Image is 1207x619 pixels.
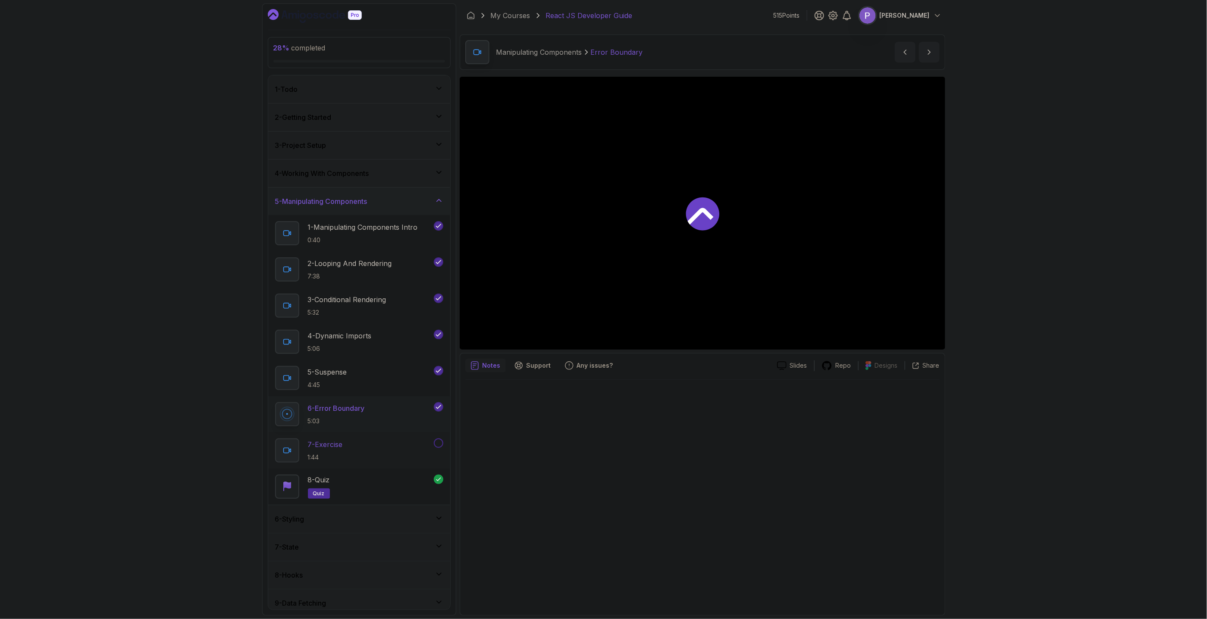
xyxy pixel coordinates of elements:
img: user profile image [859,7,876,24]
button: 1-Todo [268,75,450,103]
p: React JS Developer Guide [546,10,633,21]
p: Any issues? [577,361,613,370]
p: 4 - Dynamic Imports [308,331,372,341]
p: 8 - Quiz [308,475,330,485]
h3: 7 - State [275,542,299,552]
p: 5:03 [308,417,365,425]
p: 5:06 [308,344,372,353]
button: 4-Working With Components [268,159,450,187]
a: Slides [770,361,814,370]
button: notes button [465,359,506,372]
p: 515 Points [774,11,800,20]
button: next content [919,42,940,63]
h3: 4 - Working With Components [275,168,369,178]
button: 2-Looping And Rendering7:38 [275,257,443,281]
p: 6 - Error Boundary [308,403,365,413]
p: 1:44 [308,453,343,462]
p: 7:38 [308,272,392,281]
button: 8-Quizquiz [275,475,443,499]
h3: 9 - Data Fetching [275,598,326,608]
p: 1 - Manipulating Components Intro [308,222,418,232]
button: user profile image[PERSON_NAME] [859,7,942,24]
p: 4:45 [308,381,347,389]
button: 6-Styling [268,505,450,533]
button: 6-Error Boundary5:03 [275,402,443,426]
button: 7-State [268,533,450,561]
span: 28 % [273,44,290,52]
button: 8-Hooks [268,561,450,589]
p: Repo [836,361,851,370]
a: Dashboard [467,11,475,20]
button: 9-Data Fetching [268,589,450,617]
button: 1-Manipulating Components Intro0:40 [275,221,443,245]
button: Share [905,361,940,370]
h3: 8 - Hooks [275,570,303,580]
p: Designs [875,361,898,370]
button: 7-Exercise1:44 [275,438,443,463]
h3: 6 - Styling [275,514,304,524]
p: 7 - Exercise [308,439,343,450]
a: Repo [815,360,858,371]
p: 5 - Suspense [308,367,347,377]
a: Dashboard [268,9,382,23]
h3: 1 - Todo [275,84,298,94]
p: 3 - Conditional Rendering [308,294,386,305]
p: 0:40 [308,236,418,244]
h3: 2 - Getting Started [275,112,332,122]
button: 2-Getting Started [268,103,450,131]
p: Manipulating Components [496,47,582,57]
button: 3-Conditional Rendering5:32 [275,294,443,318]
p: Slides [790,361,807,370]
h3: 3 - Project Setup [275,140,326,150]
h3: 5 - Manipulating Components [275,196,367,206]
span: quiz [313,490,325,497]
button: previous content [895,42,915,63]
button: 5-Manipulating Components [268,188,450,215]
p: Support [527,361,551,370]
p: 5:32 [308,308,386,317]
p: [PERSON_NAME] [880,11,930,20]
button: Feedback button [560,359,618,372]
button: 3-Project Setup [268,131,450,159]
p: Error Boundary [591,47,643,57]
p: Share [923,361,940,370]
button: 4-Dynamic Imports5:06 [275,330,443,354]
p: Notes [483,361,501,370]
a: My Courses [491,10,530,21]
button: Support button [509,359,556,372]
span: completed [273,44,326,52]
p: 2 - Looping And Rendering [308,258,392,269]
button: 5-Suspense4:45 [275,366,443,390]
